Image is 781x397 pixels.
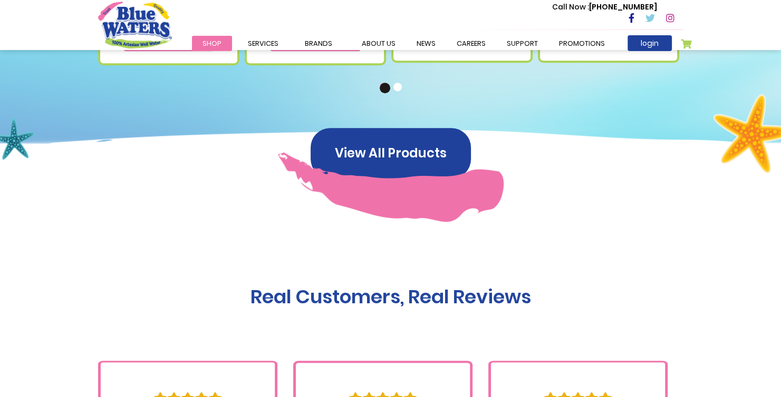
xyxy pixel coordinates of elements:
[548,36,615,51] a: Promotions
[406,36,446,51] a: News
[446,36,496,51] a: careers
[248,38,278,48] span: Services
[628,35,672,51] a: login
[552,2,589,12] span: Call Now :
[351,36,406,51] a: about us
[552,2,657,13] p: [PHONE_NUMBER]
[311,128,471,178] button: View All Products
[496,36,548,51] a: support
[380,83,390,93] button: 1 of 2
[98,285,683,308] h1: Real Customers, Real Reviews
[98,2,172,48] a: store logo
[305,38,332,48] span: Brands
[311,146,471,158] a: View All Products
[203,38,221,48] span: Shop
[393,83,404,93] button: 2 of 2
